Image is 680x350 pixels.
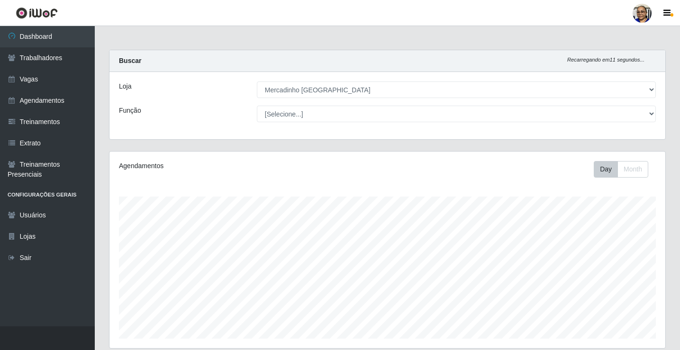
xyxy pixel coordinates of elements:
div: Toolbar with button groups [594,161,656,178]
label: Loja [119,81,131,91]
label: Função [119,106,141,116]
button: Month [617,161,648,178]
strong: Buscar [119,57,141,64]
button: Day [594,161,618,178]
img: CoreUI Logo [16,7,58,19]
div: Agendamentos [119,161,335,171]
div: First group [594,161,648,178]
i: Recarregando em 11 segundos... [567,57,644,63]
